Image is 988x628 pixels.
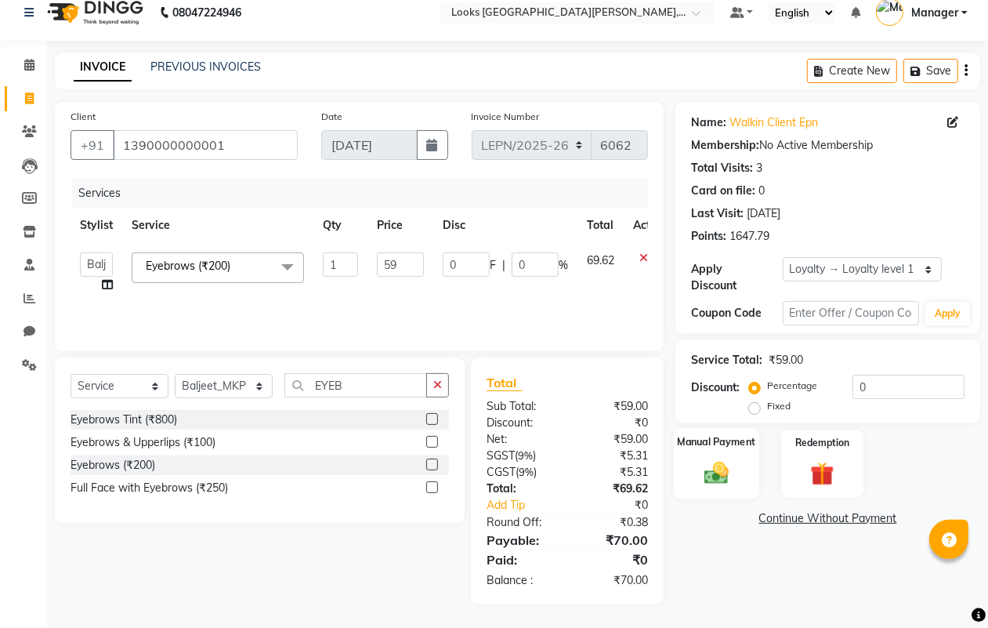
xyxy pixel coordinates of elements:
span: CGST [487,465,516,479]
label: Redemption [795,436,849,450]
img: _gift.svg [803,459,841,488]
div: Membership: [691,137,759,154]
div: No Active Membership [691,137,964,154]
div: ₹70.00 [567,572,660,589]
div: 1647.79 [729,228,769,245]
label: Client [71,110,96,124]
div: Card on file: [691,183,755,199]
div: Discount: [475,415,567,431]
a: Walkin Client Epn [729,114,818,131]
input: Search or Scan [284,373,427,397]
button: Save [903,59,958,83]
div: ₹0 [567,550,660,569]
div: 0 [758,183,765,199]
div: Coupon Code [691,305,782,321]
th: Qty [313,208,367,243]
div: Eyebrows & Upperlips (₹100) [71,434,215,451]
span: 69.62 [587,253,614,267]
div: ₹0.38 [567,514,660,531]
label: Percentage [767,379,817,393]
label: Date [321,110,342,124]
div: ₹69.62 [567,481,660,497]
div: ( ) [475,464,567,481]
span: % [559,257,568,274]
th: Disc [433,208,577,243]
div: Paid: [475,550,567,569]
div: ₹5.31 [567,448,660,464]
th: Total [577,208,624,243]
div: [DATE] [747,205,780,222]
th: Service [122,208,313,243]
div: Service Total: [691,352,762,368]
button: Create New [807,59,897,83]
div: Total: [475,481,567,497]
img: _cash.svg [697,459,736,487]
div: Payable: [475,531,567,550]
a: x [230,259,237,273]
div: Name: [691,114,726,131]
div: 3 [756,160,762,176]
span: 9% [518,449,533,462]
div: Services [72,179,660,208]
div: Full Face with Eyebrows (₹250) [71,480,228,496]
div: Round Off: [475,514,567,531]
div: Net: [475,431,567,448]
div: Balance : [475,572,567,589]
div: ₹70.00 [567,531,660,550]
div: ₹0 [583,497,660,514]
div: ₹59.00 [769,352,803,368]
a: Continue Without Payment [679,510,977,527]
div: Eyebrows Tint (₹800) [71,412,177,428]
input: Enter Offer / Coupon Code [783,301,919,325]
div: Sub Total: [475,398,567,415]
span: | [502,257,505,274]
div: ₹0 [567,415,660,431]
a: INVOICE [74,53,132,82]
div: ₹5.31 [567,464,660,481]
label: Manual Payment [678,434,756,449]
input: Search by Name/Mobile/Email/Code [113,130,298,160]
span: 9% [519,466,534,478]
label: Fixed [767,399,791,413]
a: Add Tip [475,497,583,514]
div: Last Visit: [691,205,744,222]
div: Total Visits: [691,160,753,176]
div: ( ) [475,448,567,464]
label: Invoice Number [472,110,540,124]
th: Price [367,208,433,243]
div: Apply Discount [691,261,782,294]
a: PREVIOUS INVOICES [150,60,261,74]
span: Total [487,375,523,391]
button: Apply [925,302,970,325]
span: Eyebrows (₹200) [146,259,230,273]
th: Stylist [71,208,122,243]
div: ₹59.00 [567,398,660,415]
div: Discount: [691,379,740,396]
th: Action [624,208,675,243]
div: ₹59.00 [567,431,660,448]
span: F [490,257,496,274]
button: +91 [71,130,114,160]
div: Points: [691,228,726,245]
span: Manager [911,5,958,21]
span: SGST [487,448,515,463]
div: Eyebrows (₹200) [71,457,155,474]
